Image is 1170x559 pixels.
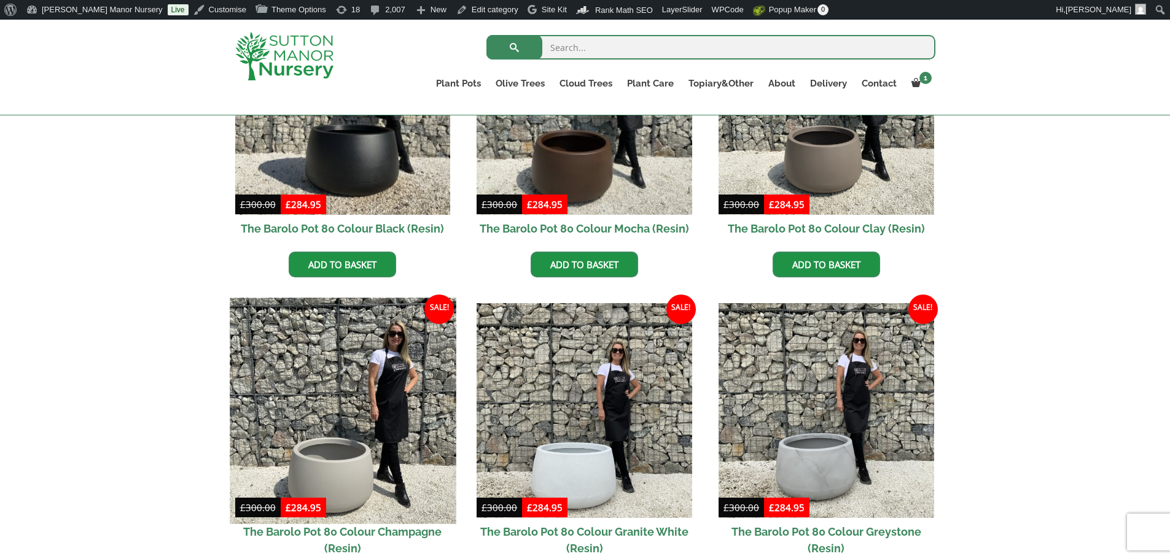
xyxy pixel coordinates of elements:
span: £ [482,501,487,514]
span: Sale! [666,295,696,324]
a: Plant Pots [429,75,488,92]
span: Site Kit [542,5,567,14]
a: Olive Trees [488,75,552,92]
a: Plant Care [620,75,681,92]
span: Sale! [908,295,938,324]
bdi: 300.00 [240,501,276,514]
span: £ [240,198,246,210]
bdi: 300.00 [482,501,517,514]
bdi: 284.95 [769,198,805,210]
h2: The Barolo Pot 80 Colour Mocha (Resin) [477,215,692,242]
a: Cloud Trees [552,75,620,92]
span: £ [240,501,246,514]
a: Add to basket: “The Barolo Pot 80 Colour Black (Resin)” [289,252,396,277]
span: £ [769,501,774,514]
bdi: 284.95 [286,198,321,210]
bdi: 284.95 [527,198,563,210]
span: 0 [817,4,829,15]
a: Live [168,4,189,15]
img: The Barolo Pot 80 Colour Greystone (Resin) [719,303,934,519]
span: Sale! [424,295,454,324]
a: About [761,75,803,92]
bdi: 300.00 [723,501,759,514]
span: £ [527,501,532,514]
a: 1 [904,75,935,92]
a: Topiary&Other [681,75,761,92]
h2: The Barolo Pot 80 Colour Clay (Resin) [719,215,934,242]
span: £ [482,198,487,210]
bdi: 300.00 [482,198,517,210]
span: £ [527,198,532,210]
a: Contact [854,75,904,92]
span: 1 [919,72,932,84]
a: Add to basket: “The Barolo Pot 80 Colour Mocha (Resin)” [531,252,638,277]
span: Rank Math SEO [595,6,653,15]
a: Delivery [803,75,854,92]
h2: The Barolo Pot 80 Colour Black (Resin) [235,215,451,242]
span: [PERSON_NAME] [1066,5,1131,14]
bdi: 284.95 [527,501,563,514]
a: Add to basket: “The Barolo Pot 80 Colour Clay (Resin)” [773,252,880,277]
bdi: 300.00 [723,198,759,210]
img: The Barolo Pot 80 Colour Champagne (Resin) [230,298,456,523]
span: £ [286,198,291,210]
span: £ [723,198,729,210]
img: logo [235,32,333,80]
span: £ [769,198,774,210]
span: £ [723,501,729,514]
bdi: 284.95 [286,501,321,514]
img: The Barolo Pot 80 Colour Granite White (Resin) [477,303,692,519]
input: Search... [486,35,935,60]
bdi: 300.00 [240,198,276,210]
bdi: 284.95 [769,501,805,514]
span: £ [286,501,291,514]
